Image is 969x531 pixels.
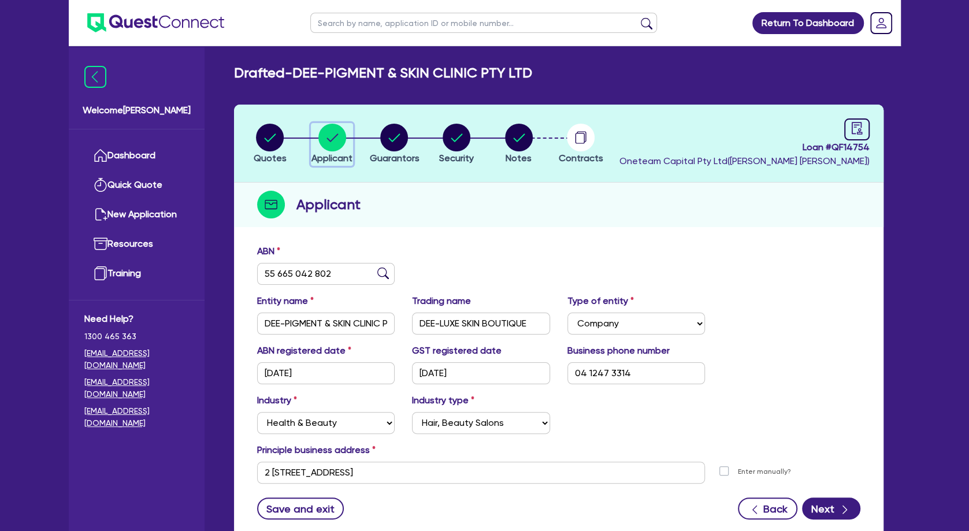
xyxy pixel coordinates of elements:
a: [EMAIL_ADDRESS][DOMAIN_NAME] [84,376,189,400]
label: Industry [257,393,297,407]
button: Applicant [311,123,353,166]
a: Quick Quote [84,170,189,200]
button: Guarantors [369,123,419,166]
a: Dashboard [84,141,189,170]
button: Next [802,497,860,519]
span: Guarantors [369,153,419,164]
button: Notes [504,123,533,166]
button: Save and exit [257,497,344,519]
a: audit [844,118,870,140]
a: [EMAIL_ADDRESS][DOMAIN_NAME] [84,347,189,372]
span: 1300 465 363 [84,331,189,343]
label: Business phone number [567,344,670,358]
button: Quotes [253,123,287,166]
label: Industry type [412,393,474,407]
span: audit [851,122,863,135]
input: DD / MM / YYYY [257,362,395,384]
a: Dropdown toggle [866,8,896,38]
h2: Drafted - DEE-PIGMENT & SKIN CLINIC PTY LTD [234,65,532,81]
h2: Applicant [296,194,361,215]
label: Principle business address [257,443,376,457]
a: Return To Dashboard [752,12,864,34]
a: Resources [84,229,189,259]
img: quest-connect-logo-blue [87,13,224,32]
button: Security [439,123,474,166]
img: resources [94,237,107,251]
a: Training [84,259,189,288]
img: training [94,266,107,280]
span: Welcome [PERSON_NAME] [83,103,191,117]
label: GST registered date [412,344,502,358]
img: new-application [94,207,107,221]
input: DD / MM / YYYY [412,362,550,384]
span: Contracts [559,153,603,164]
span: Loan # QF14754 [619,140,870,154]
button: Contracts [558,123,604,166]
button: Back [738,497,797,519]
img: abn-lookup icon [377,268,389,279]
span: Need Help? [84,312,189,326]
label: Enter manually? [738,466,791,477]
span: Applicant [311,153,352,164]
span: Notes [506,153,532,164]
span: Security [439,153,474,164]
label: Type of entity [567,294,634,308]
label: Trading name [412,294,471,308]
label: ABN registered date [257,344,351,358]
input: Search by name, application ID or mobile number... [310,13,657,33]
span: Quotes [254,153,287,164]
label: Entity name [257,294,314,308]
span: Oneteam Capital Pty Ltd ( [PERSON_NAME] [PERSON_NAME] ) [619,155,870,166]
img: quick-quote [94,178,107,192]
img: icon-menu-close [84,66,106,88]
img: step-icon [257,191,285,218]
a: New Application [84,200,189,229]
a: [EMAIL_ADDRESS][DOMAIN_NAME] [84,405,189,429]
label: ABN [257,244,280,258]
